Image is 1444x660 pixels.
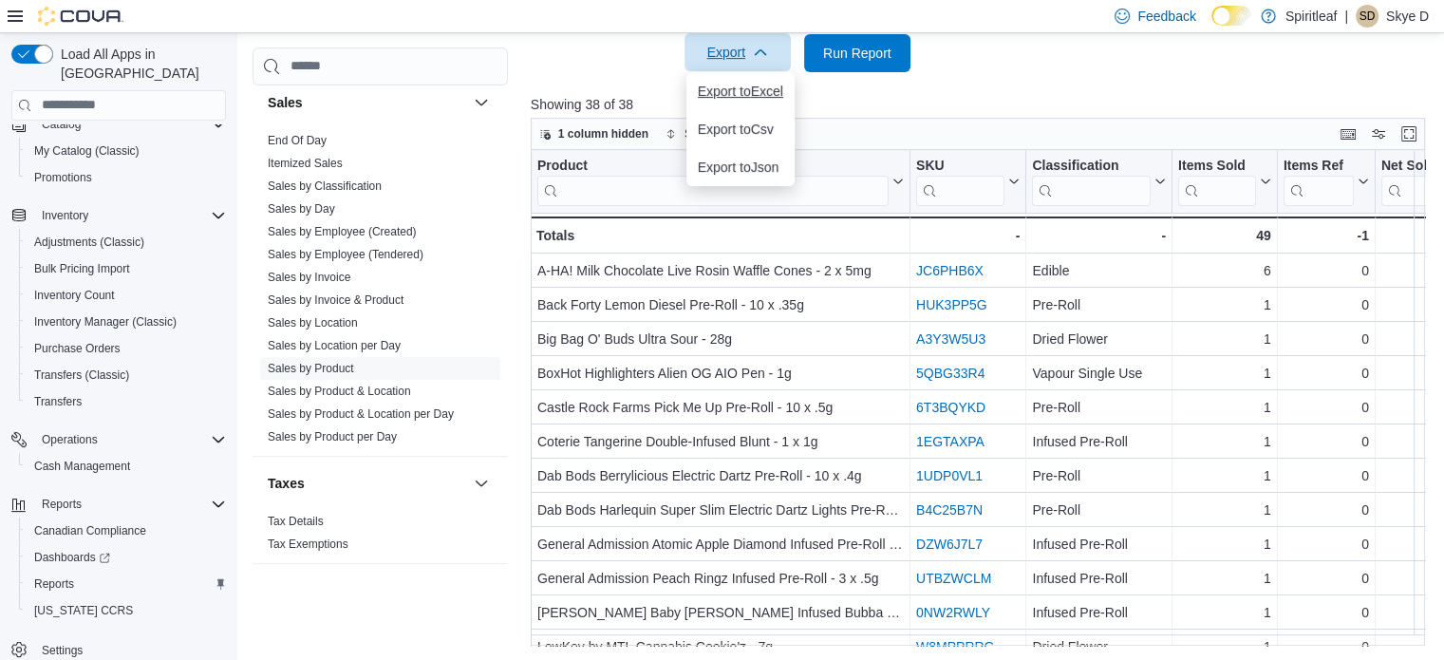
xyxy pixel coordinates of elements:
[27,455,138,478] a: Cash Management
[34,428,105,451] button: Operations
[42,432,98,447] span: Operations
[1284,499,1369,521] div: 0
[27,519,226,542] span: Canadian Compliance
[537,259,904,282] div: A-HA! Milk Chocolate Live Rosin Waffle Cones - 2 x 5mg
[1178,396,1271,419] div: 1
[1137,7,1195,26] span: Feedback
[658,123,742,145] button: Sort fields
[268,202,335,216] a: Sales by Day
[268,271,350,284] a: Sales by Invoice
[1211,6,1251,26] input: Dark Mode
[531,95,1435,114] p: Showing 38 of 38
[537,157,889,175] div: Product
[34,493,89,516] button: Reports
[1284,224,1369,247] div: -1
[268,225,417,238] a: Sales by Employee (Created)
[34,113,226,136] span: Catalog
[19,453,234,480] button: Cash Management
[1178,157,1256,205] div: Items Sold
[537,328,904,350] div: Big Bag O' Buds Ultra Sour - 28g
[27,284,122,307] a: Inventory Count
[1032,567,1166,590] div: Infused Pre-Roll
[34,204,96,227] button: Inventory
[916,502,983,518] a: B4C25B7N
[537,499,904,521] div: Dab Bods Harlequin Super Slim Electric Dartz Lights Pre-Roll - 10 x .4g
[698,122,783,137] span: Export to Csv
[268,361,354,376] span: Sales by Product
[268,247,423,262] span: Sales by Employee (Tendered)
[686,148,795,186] button: Export toJson
[34,235,144,250] span: Adjustments (Classic)
[536,224,904,247] div: Totals
[19,138,234,164] button: My Catalog (Classic)
[27,573,82,595] a: Reports
[42,497,82,512] span: Reports
[1178,499,1271,521] div: 1
[1284,157,1354,205] div: Items Ref
[1178,328,1271,350] div: 1
[916,331,985,347] a: A3Y3W5U3
[268,362,354,375] a: Sales by Product
[27,140,226,162] span: My Catalog (Classic)
[916,639,994,654] a: W8MPPRRG
[1032,464,1166,487] div: Pre-Roll
[34,550,110,565] span: Dashboards
[268,537,348,552] span: Tax Exemptions
[1284,362,1369,385] div: 0
[1032,293,1166,316] div: Pre-Roll
[27,364,137,387] a: Transfers (Classic)
[537,157,904,205] button: Product
[27,390,89,413] a: Transfers
[916,297,987,312] a: HUK3PP5G
[268,248,423,261] a: Sales by Employee (Tendered)
[268,315,358,330] span: Sales by Location
[268,474,305,493] h3: Taxes
[1367,123,1390,145] button: Display options
[916,263,984,278] a: JC6PHB6X
[34,603,133,618] span: [US_STATE] CCRS
[268,134,327,147] a: End Of Day
[1284,259,1369,282] div: 0
[1178,567,1271,590] div: 1
[1032,362,1166,385] div: Vapour Single Use
[34,459,130,474] span: Cash Management
[1284,157,1369,205] button: Items Ref
[19,571,234,597] button: Reports
[1178,293,1271,316] div: 1
[268,292,403,308] span: Sales by Invoice & Product
[27,337,226,360] span: Purchase Orders
[1178,224,1271,247] div: 49
[916,434,985,449] a: 1EGTAXPA
[268,93,303,112] h3: Sales
[916,400,985,415] a: 6T3BQYKD
[1178,157,1271,205] button: Items Sold
[34,204,226,227] span: Inventory
[1284,293,1369,316] div: 0
[1032,499,1166,521] div: Pre-Roll
[684,33,791,71] button: Export
[268,537,348,551] a: Tax Exemptions
[1337,123,1360,145] button: Keyboard shortcuts
[253,129,508,456] div: Sales
[537,430,904,453] div: Coterie Tangerine Double-Infused Blunt - 1 x 1g
[253,510,508,563] div: Taxes
[1284,567,1369,590] div: 0
[27,573,226,595] span: Reports
[4,491,234,518] button: Reports
[1032,259,1166,282] div: Edible
[19,229,234,255] button: Adjustments (Classic)
[19,335,234,362] button: Purchase Orders
[532,123,656,145] button: 1 column hidden
[34,170,92,185] span: Promotions
[19,282,234,309] button: Inventory Count
[1284,430,1369,453] div: 0
[19,164,234,191] button: Promotions
[34,576,74,592] span: Reports
[916,537,983,552] a: DZW6J7L7
[53,45,226,83] span: Load All Apps in [GEOGRAPHIC_DATA]
[916,605,990,620] a: 0NW2RWLY
[1032,328,1166,350] div: Dried Flower
[268,93,466,112] button: Sales
[42,643,83,658] span: Settings
[268,157,343,170] a: Itemized Sales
